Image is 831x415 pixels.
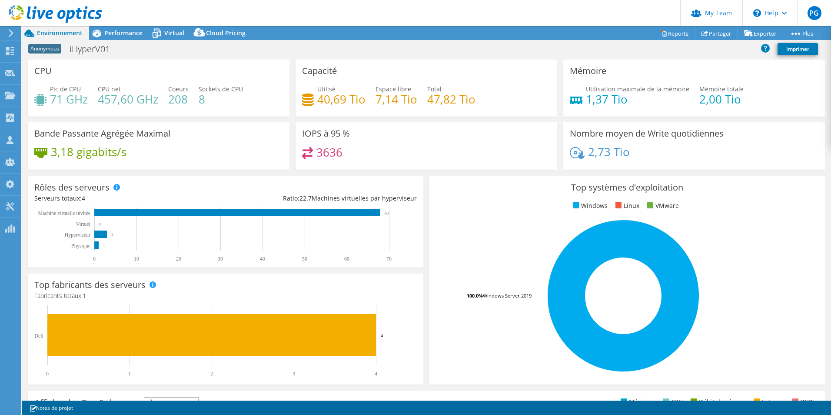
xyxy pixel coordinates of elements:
text: 68 [385,211,389,215]
text: 3 [293,371,295,377]
span: Anonymous [28,44,61,54]
text: Hyperviseur [65,232,90,238]
li: Windows [571,201,608,211]
h4: 208 [168,94,189,104]
li: Mémoire [618,397,655,407]
text: 0 [46,371,49,377]
text: 50 [302,256,307,262]
h3: Mémoire [570,66,606,76]
text: 1 [128,371,131,377]
h1: iHyperV01 [66,44,123,54]
span: Total [427,85,442,93]
span: Sockets de CPU [199,85,243,93]
li: VMware [645,201,679,211]
a: Imprimer [778,43,818,55]
tspan: 100.0% [467,292,483,299]
text: Dell [34,333,43,339]
text: 4 [381,333,383,338]
h4: 1,37 Tio [586,94,689,104]
h4: 3,18 gigabits/s [51,147,126,157]
h4: 2,73 Tio [588,147,630,157]
h4: 7,14 Tio [376,94,417,104]
text: 2 [210,371,213,377]
span: 22.7 [299,194,312,202]
span: Mémoire totale [699,85,744,93]
h3: IOPS à 95 % [302,129,350,138]
h3: Top fabricants des serveurs [34,280,146,290]
div: Ratio: Machines virtuelles par hyperviseur [226,194,417,203]
text: 10 [134,256,139,262]
tspan: Machine virtuelle invitée [38,210,90,216]
h4: 3636 [316,147,342,157]
text: Virtuel [76,221,91,227]
span: PG [808,6,821,20]
a: Partager [695,27,738,40]
a: Reports [654,27,695,40]
a: Notes de projet [23,402,79,413]
text: 30 [218,256,223,262]
text: 40 [260,256,265,262]
h4: 47,82 Tio [427,94,475,104]
h4: Fabricants totaux: [34,291,417,301]
li: Latence [751,397,784,407]
text: 0 [93,256,96,262]
span: Utilisation maximale de la mémoire [586,85,689,93]
span: Coeurs [168,85,189,93]
h3: Capacité [302,66,337,76]
h4: 2,00 Tio [699,94,744,104]
h4: 40,69 Tio [317,94,366,104]
li: Débit du réseau [688,397,746,407]
tspan: Windows Server 2019 [483,292,532,299]
text: 60 [344,256,349,262]
span: Cloud Pricing [206,29,246,37]
h3: Nombre moyen de Write quotidiennes [570,129,724,138]
text: 70 [386,256,392,262]
span: IOPS [144,398,198,408]
span: CPU net [98,85,121,93]
a: Plus [783,27,820,40]
span: Pic de CPU [50,85,81,93]
span: Espace libre [376,85,411,93]
li: CPU [661,397,683,407]
text: 20 [176,256,181,262]
text: 0 [99,222,101,226]
div: Serveurs totaux: [34,194,226,203]
h4: 457,60 GHz [98,94,158,104]
span: 1 [83,291,86,300]
span: Utilisé [317,85,336,93]
h4: 71 GHz [50,94,88,104]
li: IOPS [790,397,814,407]
svg: \n [753,9,761,17]
span: Virtual [164,29,184,37]
text: Physique [71,243,90,249]
text: 4 [375,371,377,377]
li: Linux [613,201,639,211]
h4: 8 [199,94,243,104]
text: 3 [111,233,113,237]
a: Exporter [738,27,783,40]
h3: CPU [34,66,52,76]
text: 1 [103,244,105,248]
span: 4 [82,194,85,202]
h3: Bande Passante Agrégée Maximal [34,129,170,138]
span: Performance [104,29,143,37]
span: Environnement [37,29,83,37]
h3: Top systèmes d'exploitation [436,183,818,192]
h3: Rôles des serveurs [34,183,110,192]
